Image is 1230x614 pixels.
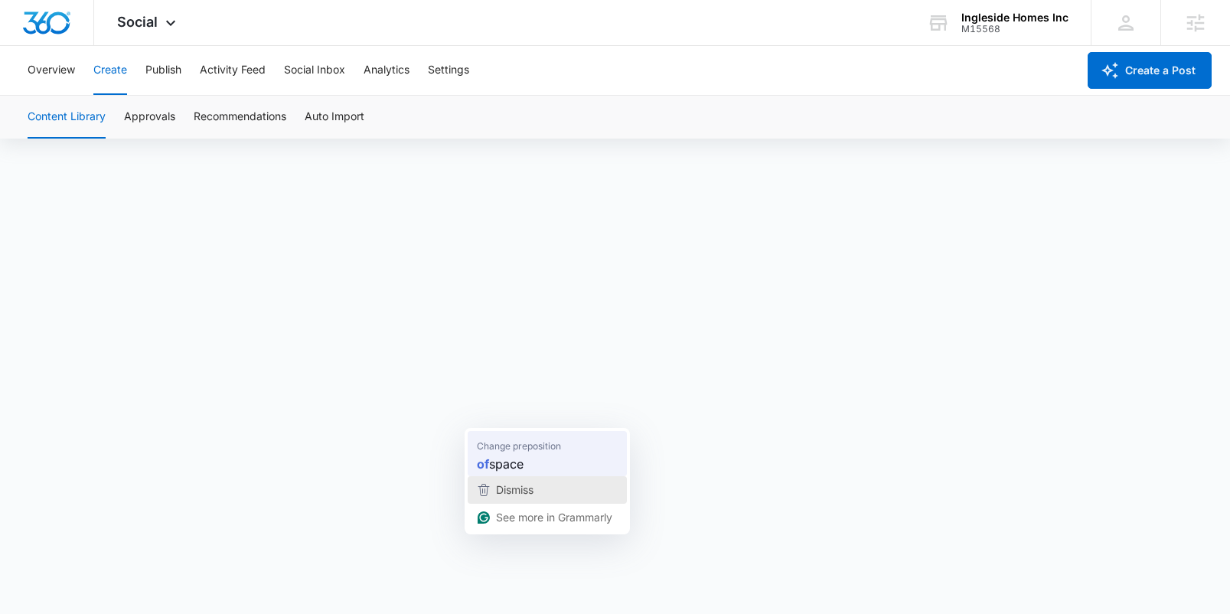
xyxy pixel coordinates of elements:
[961,11,1069,24] div: account name
[194,96,286,139] button: Recommendations
[117,14,158,30] span: Social
[961,24,1069,34] div: account id
[28,46,75,95] button: Overview
[200,46,266,95] button: Activity Feed
[93,46,127,95] button: Create
[1088,52,1212,89] button: Create a Post
[428,46,469,95] button: Settings
[305,96,364,139] button: Auto Import
[124,96,175,139] button: Approvals
[364,46,409,95] button: Analytics
[145,46,181,95] button: Publish
[28,96,106,139] button: Content Library
[284,46,345,95] button: Social Inbox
